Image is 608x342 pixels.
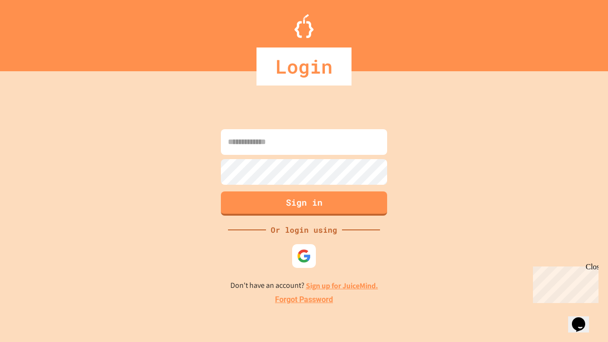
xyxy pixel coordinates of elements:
button: Sign in [221,191,387,216]
div: Login [256,47,351,85]
a: Forgot Password [275,294,333,305]
iframe: chat widget [529,263,598,303]
iframe: chat widget [568,304,598,332]
div: Or login using [266,224,342,236]
a: Sign up for JuiceMind. [306,281,378,291]
img: Logo.svg [294,14,313,38]
img: google-icon.svg [297,249,311,263]
div: Chat with us now!Close [4,4,66,60]
p: Don't have an account? [230,280,378,292]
